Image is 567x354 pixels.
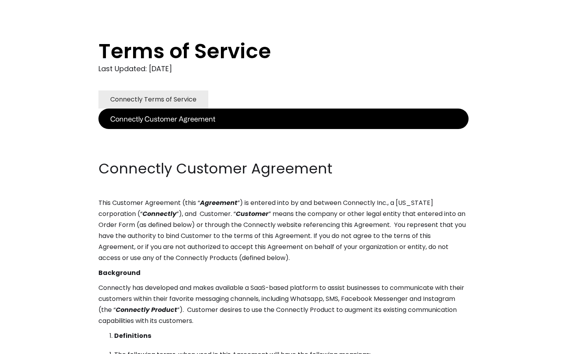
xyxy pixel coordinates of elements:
[98,197,469,264] p: This Customer Agreement (this “ ”) is entered into by and between Connectly Inc., a [US_STATE] co...
[98,282,469,326] p: Connectly has developed and makes available a SaaS-based platform to assist businesses to communi...
[114,331,151,340] strong: Definitions
[16,340,47,351] ul: Language list
[200,198,237,207] em: Agreement
[8,339,47,351] aside: Language selected: English
[236,209,269,218] em: Customer
[143,209,176,218] em: Connectly
[98,159,469,179] h2: Connectly Customer Agreement
[116,305,177,314] em: Connectly Product
[98,39,437,63] h1: Terms of Service
[98,144,469,155] p: ‍
[110,113,215,124] div: Connectly Customer Agreement
[98,268,141,277] strong: Background
[98,129,469,140] p: ‍
[98,63,469,75] div: Last Updated: [DATE]
[110,94,196,105] div: Connectly Terms of Service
